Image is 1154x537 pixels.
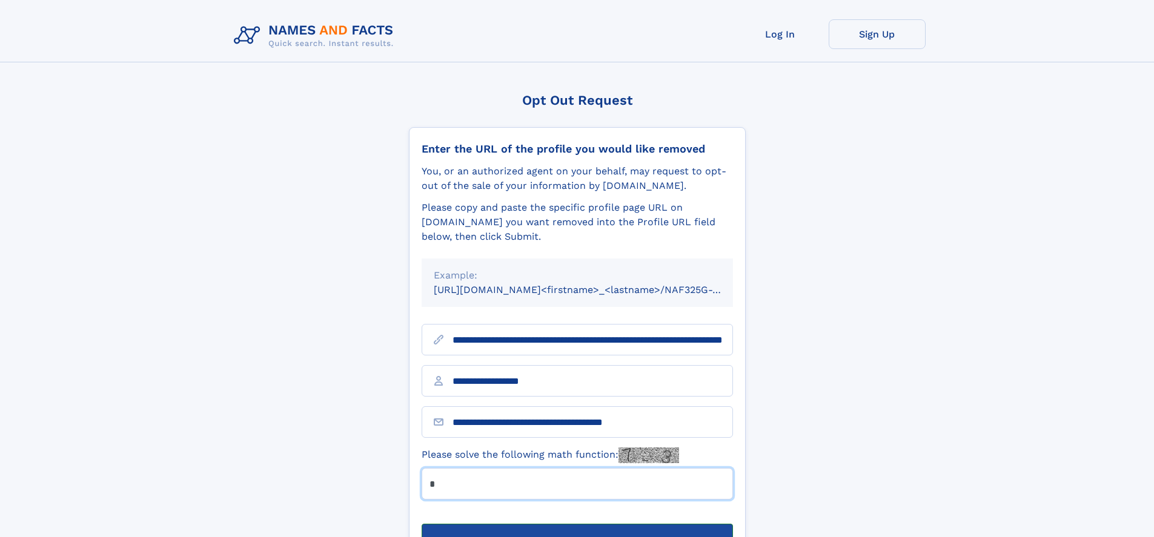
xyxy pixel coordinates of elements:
[422,164,733,193] div: You, or an authorized agent on your behalf, may request to opt-out of the sale of your informatio...
[422,142,733,156] div: Enter the URL of the profile you would like removed
[422,200,733,244] div: Please copy and paste the specific profile page URL on [DOMAIN_NAME] you want removed into the Pr...
[422,447,679,463] label: Please solve the following math function:
[434,268,721,283] div: Example:
[229,19,403,52] img: Logo Names and Facts
[829,19,926,49] a: Sign Up
[732,19,829,49] a: Log In
[434,284,756,295] small: [URL][DOMAIN_NAME]<firstname>_<lastname>/NAF325G-xxxxxxxx
[409,93,746,108] div: Opt Out Request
